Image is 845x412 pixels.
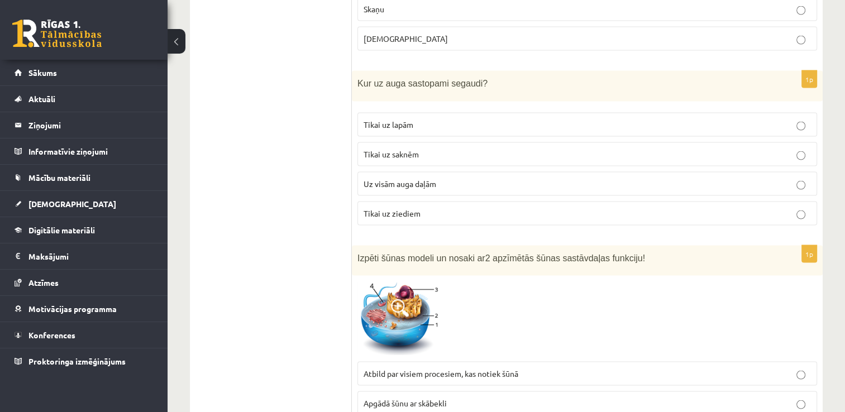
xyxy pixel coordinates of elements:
a: [DEMOGRAPHIC_DATA] [15,191,154,217]
span: Skaņu [364,4,384,14]
a: Mācību materiāli [15,165,154,190]
a: Sākums [15,60,154,85]
span: Sākums [28,68,57,78]
a: Informatīvie ziņojumi [15,138,154,164]
legend: Informatīvie ziņojumi [28,138,154,164]
span: Tikai uz ziediem [364,208,421,218]
span: Tikai uz saknēm [364,149,419,159]
span: [DEMOGRAPHIC_DATA] [364,33,448,44]
p: 1p [801,245,817,263]
span: Motivācijas programma [28,304,117,314]
span: Konferences [28,330,75,340]
span: Apgādā šūnu ar skābekli [364,398,447,408]
a: Motivācijas programma [15,296,154,322]
a: Atzīmes [15,270,154,295]
legend: Ziņojumi [28,112,154,138]
a: Aktuāli [15,86,154,112]
span: Atzīmes [28,277,59,288]
input: [DEMOGRAPHIC_DATA] [796,36,805,45]
input: Tikai uz lapām [796,122,805,131]
span: Kur uz auga sastopami segaudi? [357,79,488,88]
input: Atbild par visiem procesiem, kas notiek šūnā [796,371,805,380]
span: Aktuāli [28,94,55,104]
span: 2 apzīmētās šūnas sastāvdaļas funkciju! [485,253,645,263]
input: Apgādā šūnu ar skābekli [796,400,805,409]
a: Digitālie materiāli [15,217,154,243]
p: 1p [801,70,817,88]
a: Rīgas 1. Tālmācības vidusskola [12,20,102,47]
span: Uz visām auga daļām [364,179,436,189]
input: Skaņu [796,6,805,15]
span: [DEMOGRAPHIC_DATA] [28,199,116,209]
input: Tikai uz saknēm [796,151,805,160]
span: Tikai uz lapām [364,119,413,130]
span: Mācību materiāli [28,173,90,183]
img: 1.png [357,281,441,356]
span: Proktoringa izmēģinājums [28,356,126,366]
a: Proktoringa izmēģinājums [15,348,154,374]
span: Izpēti šūnas modeli un nosaki ar [357,253,485,263]
input: Uz visām auga daļām [796,181,805,190]
a: Maksājumi [15,243,154,269]
a: Konferences [15,322,154,348]
a: Ziņojumi [15,112,154,138]
legend: Maksājumi [28,243,154,269]
input: Tikai uz ziediem [796,210,805,219]
span: Digitālie materiāli [28,225,95,235]
span: Atbild par visiem procesiem, kas notiek šūnā [364,368,518,379]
